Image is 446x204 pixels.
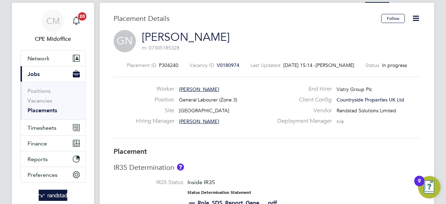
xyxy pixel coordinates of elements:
[177,164,184,171] button: About IR35
[142,45,179,51] span: m: 07305185328
[159,62,178,68] span: P304240
[114,147,147,156] b: Placement
[366,62,379,68] label: Status
[136,96,174,104] label: Position
[21,82,85,120] div: Jobs
[316,62,354,68] span: [PERSON_NAME]
[190,62,214,68] label: Vacancy ID
[20,190,86,201] a: Go to home page
[28,71,40,77] span: Jobs
[273,96,332,104] label: Client Config
[136,107,174,114] label: Site
[28,172,57,178] span: Preferences
[114,179,183,186] label: IR35 Status
[69,10,83,32] a: 20
[21,66,85,82] button: Jobs
[21,136,85,151] button: Finance
[217,62,239,68] span: V0180974
[337,118,344,124] span: n/a
[337,107,396,114] span: Randstad Solutions Limited
[20,35,86,43] span: CPE Midoffice
[283,62,316,68] span: [DATE] 15:14 -
[382,62,407,68] span: In progress
[136,85,174,93] label: Worker
[28,156,48,163] span: Reports
[273,118,332,125] label: Deployment Manager
[179,97,237,103] span: General Labourer (Zone 3)
[21,120,85,135] button: Timesheets
[28,124,56,131] span: Timesheets
[28,55,49,62] span: Network
[114,14,376,23] h3: Placement Details
[179,107,229,114] span: [GEOGRAPHIC_DATA]
[114,163,420,172] h3: IR35 Determination
[28,88,51,94] a: Positions
[114,30,136,52] span: GN
[136,118,174,125] label: Hiring Manager
[127,62,156,68] label: Placement ID
[381,14,405,23] button: Follow
[78,12,86,21] span: 20
[273,107,332,114] label: Vendor
[251,62,280,68] label: Last Updated
[21,151,85,167] button: Reports
[20,10,86,43] a: CMCPE Midoffice
[28,97,52,104] a: Vacancies
[179,118,219,124] span: [PERSON_NAME]
[21,167,85,182] button: Preferences
[179,86,219,92] span: [PERSON_NAME]
[187,179,215,186] span: Inside IR35
[28,140,47,147] span: Finance
[28,107,57,114] a: Placements
[418,181,421,190] div: 9
[337,97,404,103] span: Countryside Properties UK Ltd
[187,190,251,195] strong: Status Determination Statement
[418,176,440,198] button: Open Resource Center, 9 new notifications
[46,16,60,25] span: CM
[273,85,332,93] label: End Hirer
[39,190,68,201] img: randstad-logo-retina.png
[337,86,372,92] span: Vistry Group Plc
[21,51,85,66] button: Network
[142,30,230,44] a: [PERSON_NAME]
